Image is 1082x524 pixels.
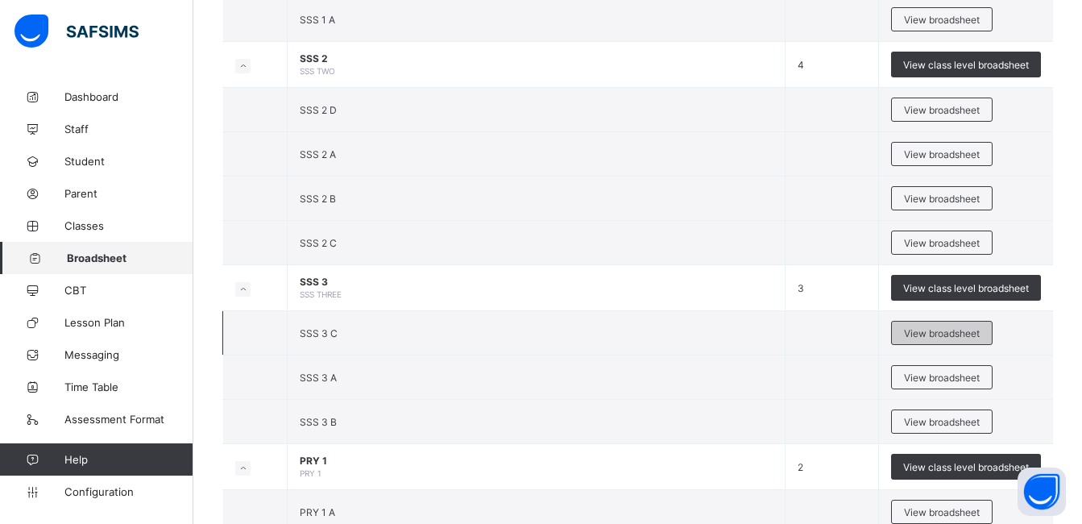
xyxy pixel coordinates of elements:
span: 4 [798,59,804,71]
a: View class level broadsheet [891,52,1041,64]
span: Broadsheet [67,252,193,264]
span: SSS 3 A [300,372,337,384]
span: Help [64,453,193,466]
span: View class level broadsheet [903,59,1029,71]
span: SSS 3 C [300,327,338,339]
span: Configuration [64,485,193,498]
span: Assessment Format [64,413,193,426]
span: SSS 2 [300,52,773,64]
span: View class level broadsheet [903,461,1029,473]
span: PRY 1 [300,468,321,478]
span: Staff [64,123,193,135]
span: SSS 3 [300,276,773,288]
span: Messaging [64,348,193,361]
span: View broadsheet [904,372,980,384]
a: View class level broadsheet [891,275,1041,287]
span: 3 [798,282,804,294]
img: safsims [15,15,139,48]
span: Classes [64,219,193,232]
a: View class level broadsheet [891,454,1041,466]
span: PRY 1 A [300,506,335,518]
span: Time Table [64,381,193,393]
span: Dashboard [64,90,193,103]
span: PRY 1 [300,455,773,467]
span: SSS 1 A [300,14,335,26]
span: View broadsheet [904,506,980,518]
a: View broadsheet [891,365,993,377]
span: View class level broadsheet [903,282,1029,294]
span: View broadsheet [904,148,980,160]
a: View broadsheet [891,410,993,422]
span: View broadsheet [904,14,980,26]
span: SSS 2 D [300,104,337,116]
a: View broadsheet [891,321,993,333]
span: CBT [64,284,193,297]
span: SSS 2 B [300,193,336,205]
span: SSS TWO [300,66,335,76]
a: View broadsheet [891,142,993,154]
a: View broadsheet [891,7,993,19]
span: SSS 3 B [300,416,337,428]
a: View broadsheet [891,231,993,243]
span: 2 [798,461,803,473]
span: Parent [64,187,193,200]
span: View broadsheet [904,327,980,339]
span: View broadsheet [904,416,980,428]
a: View broadsheet [891,500,993,512]
a: View broadsheet [891,98,993,110]
span: SSS THREE [300,289,342,299]
span: SSS 2 A [300,148,336,160]
span: Student [64,155,193,168]
span: Lesson Plan [64,316,193,329]
button: Open asap [1018,468,1066,516]
span: View broadsheet [904,193,980,205]
span: View broadsheet [904,104,980,116]
a: View broadsheet [891,186,993,198]
span: View broadsheet [904,237,980,249]
span: SSS 2 C [300,237,337,249]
